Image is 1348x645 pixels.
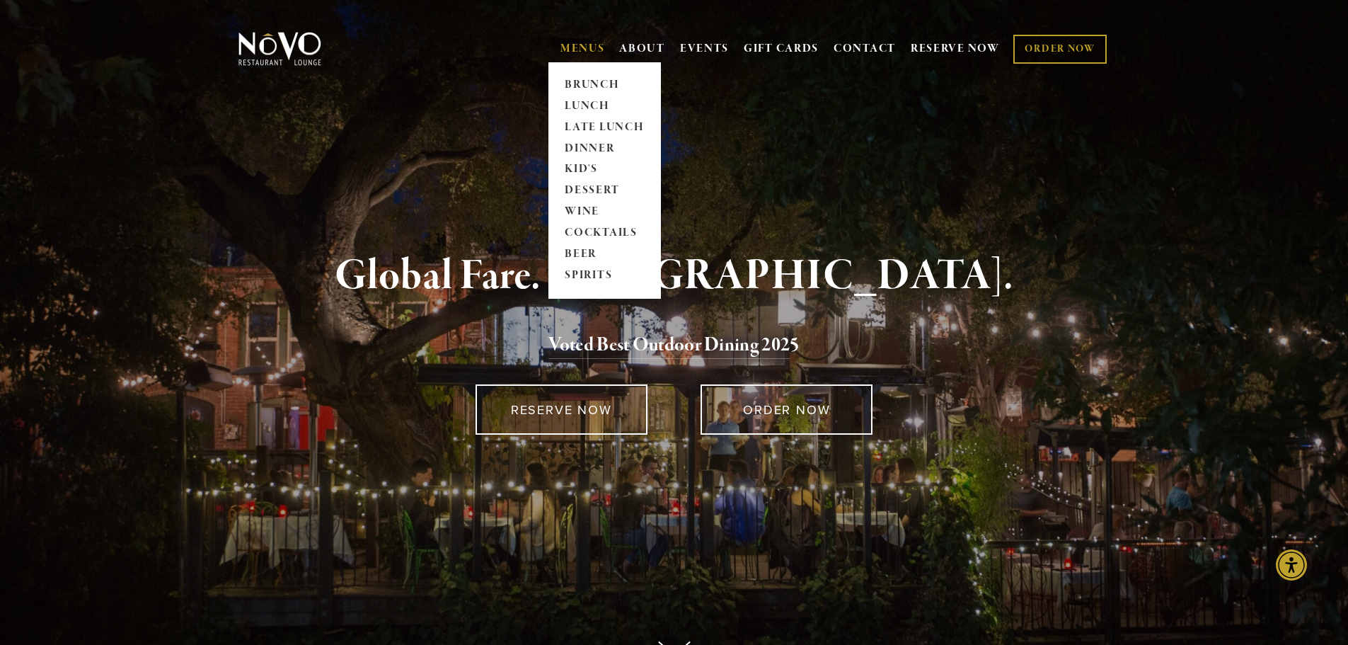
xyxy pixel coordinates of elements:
[262,331,1087,360] h2: 5
[335,249,1013,303] strong: Global Fare. [GEOGRAPHIC_DATA].
[744,35,819,62] a: GIFT CARDS
[1013,35,1106,64] a: ORDER NOW
[911,35,1000,62] a: RESERVE NOW
[680,42,729,56] a: EVENTS
[560,159,649,181] a: KID'S
[834,35,896,62] a: CONTACT
[560,138,649,159] a: DINNER
[560,181,649,202] a: DESSERT
[560,244,649,266] a: BEER
[476,384,647,435] a: RESERVE NOW
[560,202,649,223] a: WINE
[1276,549,1307,581] div: Accessibility Menu
[560,96,649,117] a: LUNCH
[560,74,649,96] a: BRUNCH
[560,266,649,287] a: SPIRITS
[619,42,665,56] a: ABOUT
[560,223,649,244] a: COCKTAILS
[560,42,605,56] a: MENUS
[560,117,649,138] a: LATE LUNCH
[548,333,790,360] a: Voted Best Outdoor Dining 202
[236,31,324,67] img: Novo Restaurant &amp; Lounge
[701,384,872,435] a: ORDER NOW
